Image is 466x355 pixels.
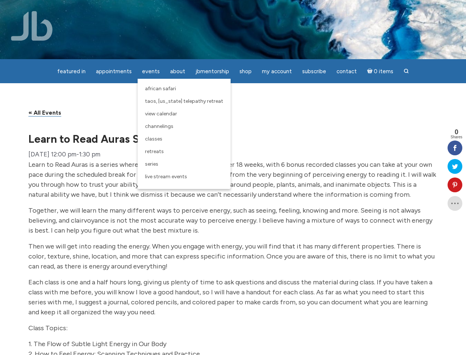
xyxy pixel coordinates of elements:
[239,68,252,75] span: Shop
[235,64,256,79] a: Shop
[96,68,132,75] span: Appointments
[451,135,462,139] span: Shares
[28,151,76,158] span: [DATE] 12:00 pm
[262,68,292,75] span: My Account
[374,69,393,74] span: 0 items
[145,111,177,117] span: View Calendar
[336,68,357,75] span: Contact
[191,64,234,79] a: JBMentorship
[28,324,68,332] span: Class Topics:
[28,109,61,116] a: « All Events
[28,278,432,316] span: Each class is one and a half hours long, giving us plenty of time to ask questions and discuss th...
[145,173,187,180] span: Live Stream Events
[145,136,162,142] span: Classes
[166,64,190,79] a: About
[53,64,90,79] a: featured in
[142,68,160,75] span: Events
[141,82,227,95] a: African Safari
[28,133,438,144] h1: Learn to Read Auras Series Begins!
[170,68,185,75] span: About
[363,64,398,79] a: Cart0 items
[302,68,326,75] span: Subscribe
[92,64,136,79] a: Appointments
[28,242,435,270] span: Then we will get into reading the energy. When you engage with energy, you will find that it has ...
[28,206,432,234] span: Together, we will learn the many different ways to perceive energy, such as seeing, feeling, know...
[451,129,462,135] span: 0
[28,160,436,199] span: Learn to Read Auras is a series where we meet live for 12 classes over 18 weeks, with 6 bonus rec...
[28,149,100,160] div: -
[145,98,223,104] span: Taos, [US_STATE] Telepathy Retreat
[141,145,227,158] a: Retreats
[145,161,158,167] span: Series
[11,11,53,41] img: Jamie Butler. The Everyday Medium
[145,123,173,129] span: Channelings
[258,64,296,79] a: My Account
[298,64,331,79] a: Subscribe
[367,68,374,75] i: Cart
[196,68,229,75] span: JBMentorship
[141,108,227,120] a: View Calendar
[141,158,227,170] a: Series
[57,68,86,75] span: featured in
[145,148,164,155] span: Retreats
[141,133,227,145] a: Classes
[141,95,227,108] a: Taos, [US_STATE] Telepathy Retreat
[332,64,361,79] a: Contact
[79,151,100,158] span: 1:30 pm
[145,85,176,92] span: African Safari
[141,170,227,183] a: Live Stream Events
[28,340,166,348] span: 1. The Flow of Subtle Light Energy in Our Body
[138,64,164,79] a: Events
[141,120,227,133] a: Channelings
